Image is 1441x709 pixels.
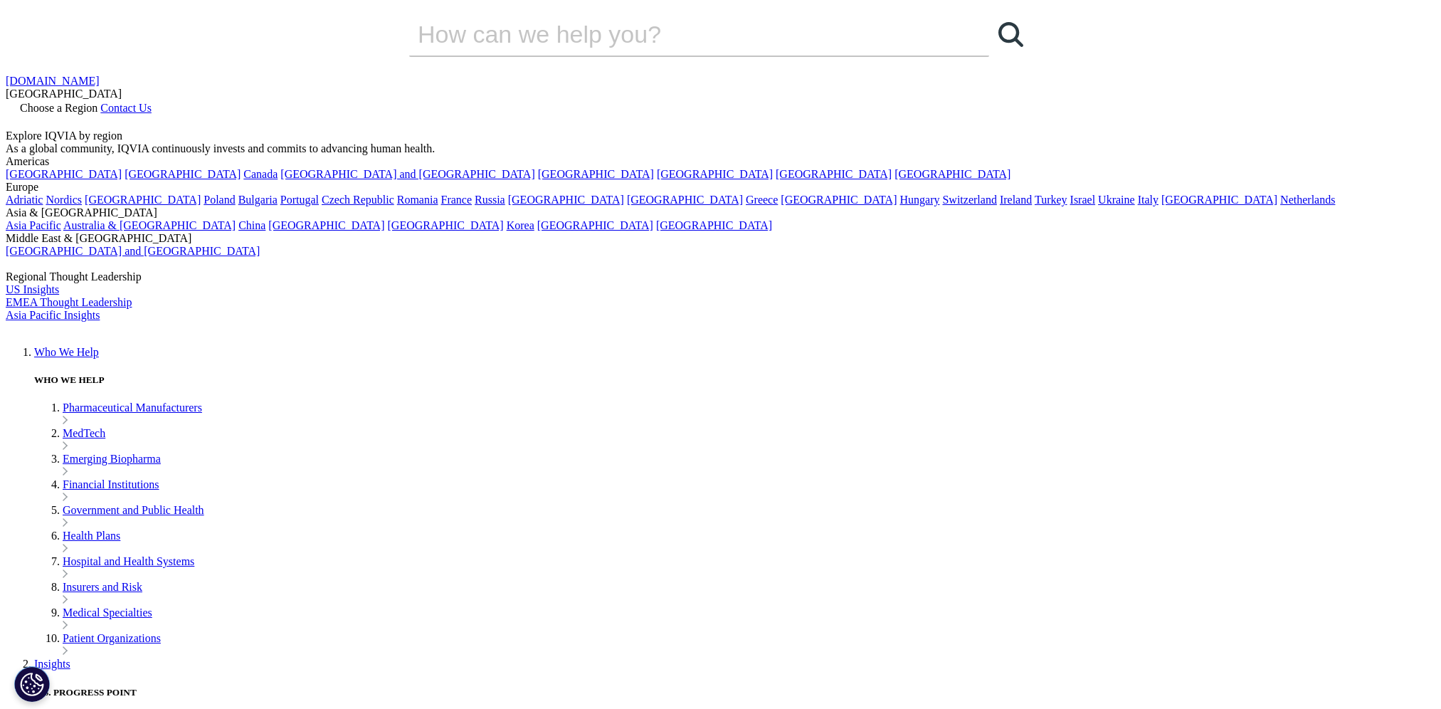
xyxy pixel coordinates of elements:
a: Ukraine [1098,194,1135,206]
a: Bulgaria [238,194,278,206]
div: Regional Thought Leadership [6,271,1435,283]
a: [GEOGRAPHIC_DATA] [776,168,892,180]
a: MedTech [63,427,105,439]
a: Emerging Biopharma [63,453,161,465]
a: [GEOGRAPHIC_DATA] [894,168,1010,180]
a: Portugal [280,194,319,206]
a: Medical Specialties [63,606,152,619]
a: [GEOGRAPHIC_DATA] [656,219,772,231]
a: Hospital and Health Systems [63,555,194,567]
a: US Insights [6,283,59,295]
a: Hungary [899,194,939,206]
a: Financial Institutions [63,478,159,490]
a: [GEOGRAPHIC_DATA] [657,168,773,180]
a: Asia Pacific [6,219,61,231]
a: [GEOGRAPHIC_DATA] [538,168,654,180]
a: [GEOGRAPHIC_DATA] and [GEOGRAPHIC_DATA] [280,168,534,180]
a: [DOMAIN_NAME] [6,75,100,87]
a: Health Plans [63,530,120,542]
a: Korea [507,219,534,231]
a: Switzerland [942,194,996,206]
a: [GEOGRAPHIC_DATA] [125,168,241,180]
a: Greece [746,194,778,206]
div: Explore IQVIA by region [6,130,1435,142]
a: Italy [1138,194,1158,206]
div: Americas [6,155,1435,168]
a: [GEOGRAPHIC_DATA] [268,219,384,231]
a: Canada [243,168,278,180]
a: Russia [475,194,505,206]
div: Asia & [GEOGRAPHIC_DATA] [6,206,1435,219]
div: Europe [6,181,1435,194]
a: [GEOGRAPHIC_DATA] [537,219,653,231]
span: Choose a Region [20,102,97,114]
a: [GEOGRAPHIC_DATA] [508,194,624,206]
div: Middle East & [GEOGRAPHIC_DATA] [6,232,1435,245]
a: [GEOGRAPHIC_DATA] [85,194,201,206]
a: Adriatic [6,194,43,206]
a: Romania [397,194,438,206]
a: Ireland [1000,194,1032,206]
input: Search [409,13,949,56]
h5: U.S. PROGRESS POINT [34,687,1435,698]
a: Insights [34,658,70,670]
button: Cookies Settings [14,666,50,702]
div: As a global community, IQVIA continuously invests and commits to advancing human health. [6,142,1435,155]
div: [GEOGRAPHIC_DATA] [6,88,1435,100]
a: China [238,219,265,231]
a: Nordics [46,194,82,206]
a: Contact Us [100,102,152,114]
a: Government and Public Health [63,504,204,516]
svg: Search [998,22,1023,47]
a: Netherlands [1280,194,1335,206]
a: Asia Pacific Insights [6,309,100,321]
a: [GEOGRAPHIC_DATA] [6,168,122,180]
a: Search [989,13,1032,56]
a: France [441,194,473,206]
a: Insurers and Risk [63,581,142,593]
a: Poland [204,194,235,206]
h5: WHO WE HELP [34,374,1435,386]
a: [GEOGRAPHIC_DATA] and [GEOGRAPHIC_DATA] [6,245,260,257]
a: [GEOGRAPHIC_DATA] [627,194,743,206]
a: [GEOGRAPHIC_DATA] [388,219,504,231]
a: Pharmaceutical Manufacturers [63,401,202,414]
a: [GEOGRAPHIC_DATA] [781,194,897,206]
a: EMEA Thought Leadership [6,296,132,308]
a: Who We Help [34,346,99,358]
a: Czech Republic [322,194,394,206]
a: Israel [1070,194,1096,206]
a: [GEOGRAPHIC_DATA] [1161,194,1277,206]
a: Australia & [GEOGRAPHIC_DATA] [63,219,236,231]
a: Turkey [1035,194,1067,206]
a: Patient Organizations [63,632,161,644]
